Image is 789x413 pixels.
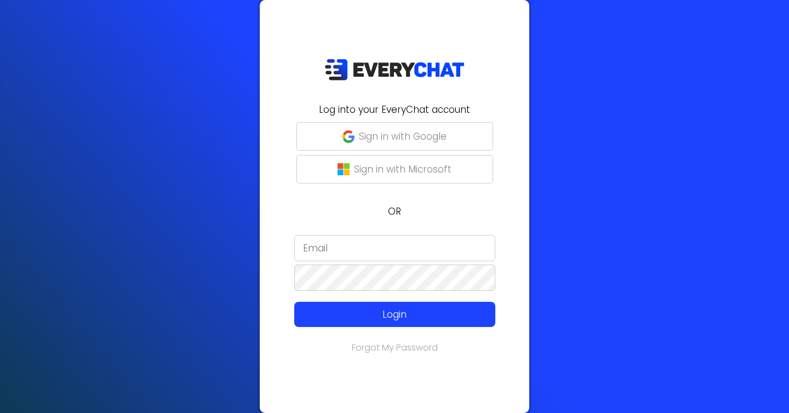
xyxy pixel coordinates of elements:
[352,341,438,354] a: Forgot My Password
[338,163,350,175] img: microsoft-logo.png
[296,122,493,151] button: Sign in with Google
[294,302,495,327] button: Login
[324,59,465,81] img: EveryChat_logo_dark.png
[354,162,451,176] p: Sign in with Microsoft
[315,307,475,322] p: Login
[266,102,523,117] h2: Log into your EveryChat account
[342,130,355,142] img: google-g.png
[266,204,523,219] p: OR
[359,129,447,144] p: Sign in with Google
[294,235,495,261] input: Email
[296,155,493,183] button: Sign in with Microsoft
